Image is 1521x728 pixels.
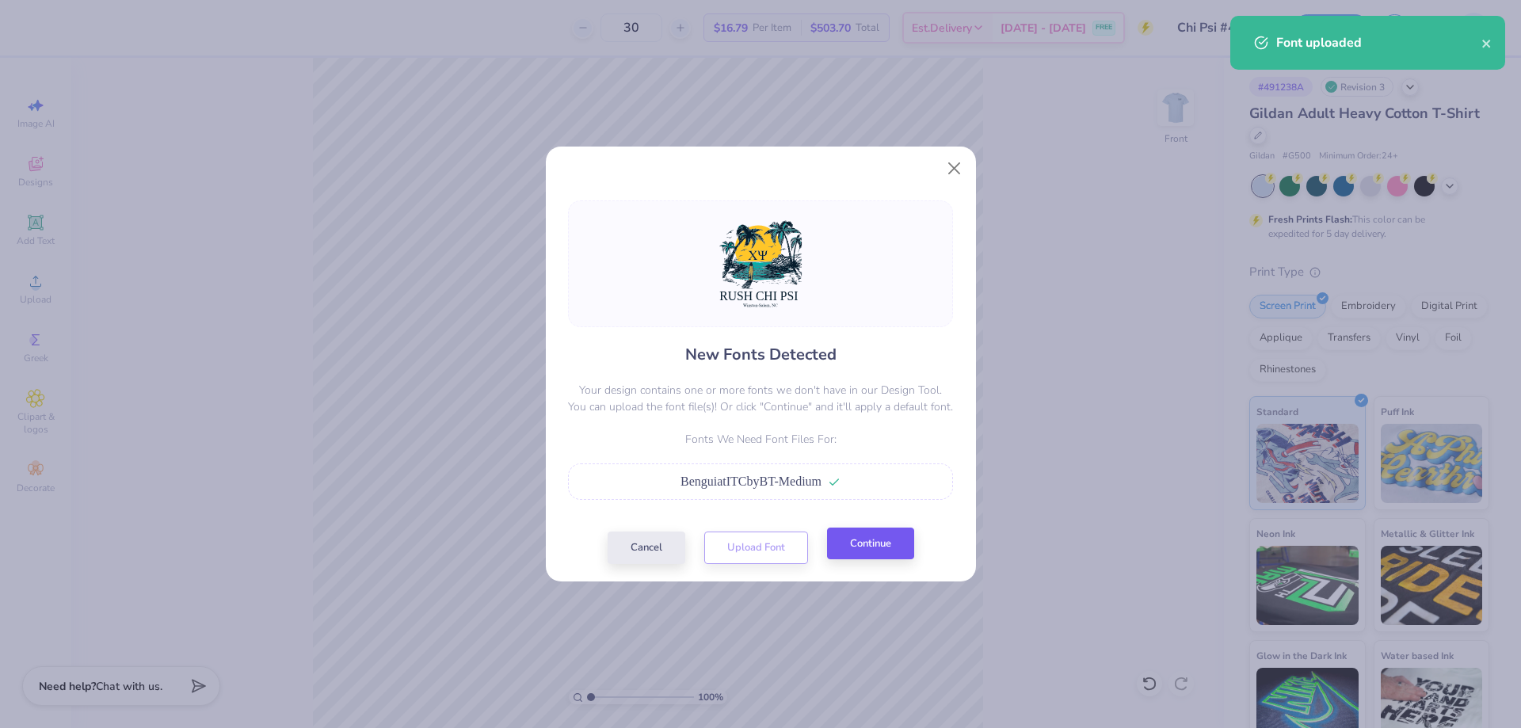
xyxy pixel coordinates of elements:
button: Cancel [608,532,685,564]
div: Font uploaded [1276,33,1481,52]
button: Continue [827,528,914,560]
h4: New Fonts Detected [685,343,837,366]
button: close [1481,33,1492,52]
span: BenguiatITCbyBT-Medium [680,475,821,488]
p: Fonts We Need Font Files For: [568,431,953,448]
p: Your design contains one or more fonts we don't have in our Design Tool. You can upload the font ... [568,382,953,415]
button: Close [939,154,969,184]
